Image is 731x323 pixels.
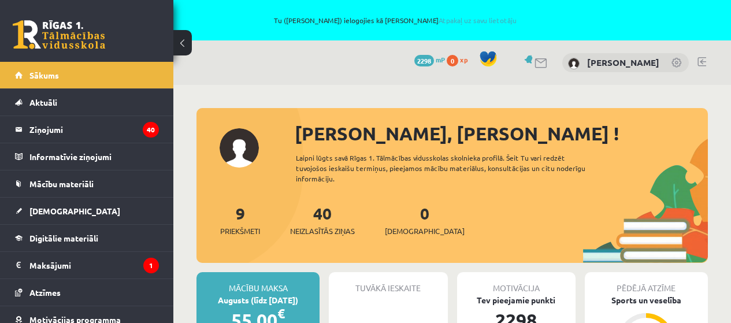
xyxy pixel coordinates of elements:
[15,279,159,306] a: Atzīmes
[385,203,465,237] a: 0[DEMOGRAPHIC_DATA]
[296,153,603,184] div: Laipni lūgts savā Rīgas 1. Tālmācības vidusskolas skolnieka profilā. Šeit Tu vari redzēt tuvojošo...
[585,294,708,306] div: Sports un veselība
[29,233,98,243] span: Digitālie materiāli
[587,57,659,68] a: [PERSON_NAME]
[29,206,120,216] span: [DEMOGRAPHIC_DATA]
[295,120,708,147] div: [PERSON_NAME], [PERSON_NAME] !
[13,20,105,49] a: Rīgas 1. Tālmācības vidusskola
[15,198,159,224] a: [DEMOGRAPHIC_DATA]
[290,203,355,237] a: 40Neizlasītās ziņas
[15,143,159,170] a: Informatīvie ziņojumi
[329,272,447,294] div: Tuvākā ieskaite
[15,225,159,251] a: Digitālie materiāli
[15,116,159,143] a: Ziņojumi40
[457,294,576,306] div: Tev pieejamie punkti
[29,143,159,170] legend: Informatīvie ziņojumi
[568,58,580,69] img: Kristīne Ozola
[447,55,473,64] a: 0 xp
[143,258,159,273] i: 1
[29,252,159,279] legend: Maksājumi
[29,287,61,298] span: Atzīmes
[585,272,708,294] div: Pēdējā atzīme
[15,252,159,279] a: Maksājumi1
[220,203,260,237] a: 9Priekšmeti
[196,294,320,306] div: Augusts (līdz [DATE])
[290,225,355,237] span: Neizlasītās ziņas
[196,272,320,294] div: Mācību maksa
[385,225,465,237] span: [DEMOGRAPHIC_DATA]
[143,122,159,138] i: 40
[277,305,285,322] span: €
[29,97,57,107] span: Aktuāli
[29,179,94,189] span: Mācību materiāli
[414,55,445,64] a: 2298 mP
[439,16,517,25] a: Atpakaļ uz savu lietotāju
[133,17,658,24] span: Tu ([PERSON_NAME]) ielogojies kā [PERSON_NAME]
[436,55,445,64] span: mP
[414,55,434,66] span: 2298
[29,116,159,143] legend: Ziņojumi
[15,170,159,197] a: Mācību materiāli
[15,62,159,88] a: Sākums
[220,225,260,237] span: Priekšmeti
[29,70,59,80] span: Sākums
[457,272,576,294] div: Motivācija
[447,55,458,66] span: 0
[15,89,159,116] a: Aktuāli
[460,55,467,64] span: xp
